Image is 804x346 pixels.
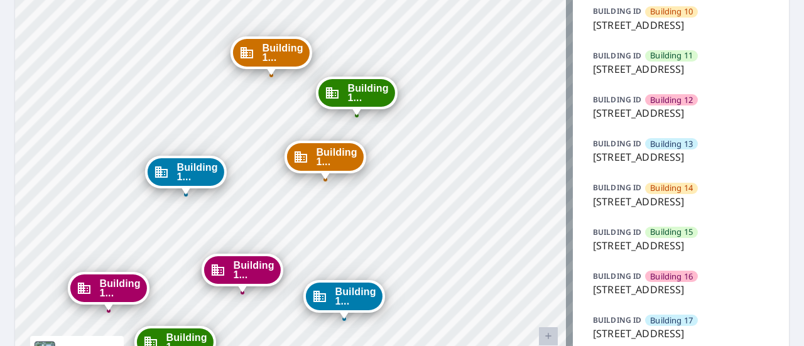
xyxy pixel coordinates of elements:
p: BUILDING ID [593,50,641,61]
p: BUILDING ID [593,227,641,237]
div: Dropped pin, building Building 14, Commercial property, 3925 Southwest Twilight Drive Topeka, KS ... [284,141,366,180]
div: Dropped pin, building Building 17, Commercial property, 3925 Southwest Twilight Drive Topeka, KS ... [144,156,226,195]
span: Building 1... [99,279,140,298]
span: Building 16 [650,271,693,283]
p: [STREET_ADDRESS] [593,105,769,121]
p: [STREET_ADDRESS] [593,194,769,209]
p: [STREET_ADDRESS] [593,18,769,33]
span: Building 1... [177,163,217,181]
span: Building 1... [316,148,357,166]
p: [STREET_ADDRESS] [593,326,769,341]
span: Building 12 [650,94,693,106]
p: BUILDING ID [593,138,641,149]
p: BUILDING ID [593,6,641,16]
span: Building 1... [347,84,388,102]
span: Building 13 [650,138,693,150]
span: Building 15 [650,226,693,238]
p: BUILDING ID [593,94,641,105]
p: [STREET_ADDRESS] [593,62,769,77]
div: Dropped pin, building Building 16, Commercial property, 3925 Southwest Twilight Drive Topeka, KS ... [201,254,283,293]
div: Dropped pin, building Building 18, Commercial property, 3925 Southwest Twilight Drive Topeka, KS ... [230,36,312,75]
div: Dropped pin, building Building 12, Commercial property, 3925 Southwest Twilight Drive Topeka, KS ... [67,272,149,311]
p: [STREET_ADDRESS] [593,238,769,253]
p: [STREET_ADDRESS] [593,149,769,165]
span: Building 17 [650,315,693,327]
a: Current Level 20, Zoom In Disabled [539,327,558,346]
p: BUILDING ID [593,182,641,193]
p: BUILDING ID [593,271,641,281]
div: Dropped pin, building Building 13, Commercial property, 3925 Southwest Twilight Drive Topeka, KS ... [303,280,384,319]
span: Building 1... [233,261,274,279]
p: BUILDING ID [593,315,641,325]
p: [STREET_ADDRESS] [593,282,769,297]
div: Dropped pin, building Building 15, Commercial property, 3925 Southwest Twilight Drive Topeka, KS ... [315,77,397,116]
span: Building 11 [650,50,693,62]
span: Building 10 [650,6,693,18]
span: Building 14 [650,182,693,194]
span: Building 1... [335,287,376,306]
span: Building 1... [262,43,303,62]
